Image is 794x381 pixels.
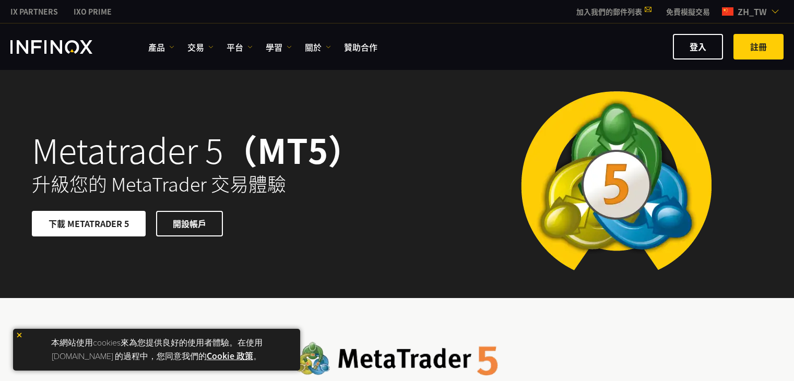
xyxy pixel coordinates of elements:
p: 本網站使用cookies來為您提供良好的使用者體驗。在使用 [DOMAIN_NAME] 的過程中，您同意我們的 。 [18,335,295,365]
a: INFINOX MENU [658,6,718,17]
img: yellow close icon [16,332,23,340]
img: Meta Trader 5 logo [296,342,498,376]
span: zh_tw [733,5,771,18]
a: 註冊 [733,34,784,59]
a: 贊助合作 [344,41,377,53]
strong: （MT5） [223,125,362,174]
a: 開設帳戶 [156,211,223,236]
a: 學習 [266,41,292,53]
a: 下載 METATRADER 5 [32,211,146,236]
h1: Metatrader 5 [32,132,383,167]
a: 交易 [187,41,214,53]
a: INFINOX Logo [10,40,117,54]
a: INFINOX [66,6,120,17]
h2: 升級您的 MetaTrader 交易體驗 [32,172,383,195]
a: 登入 [673,34,723,59]
a: 平台 [227,41,253,53]
a: 關於 [305,41,331,53]
a: 產品 [148,41,174,53]
a: INFINOX [3,6,66,17]
img: Meta Trader 5 [513,69,720,298]
a: Cookie 政策 [207,350,254,363]
a: 加入我們的郵件列表 [568,6,658,17]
